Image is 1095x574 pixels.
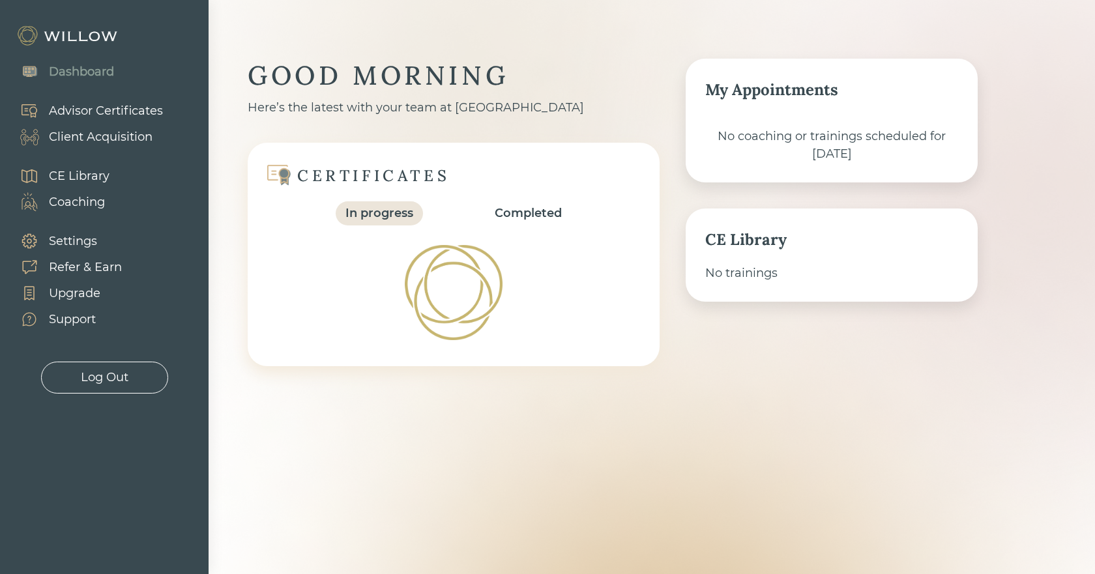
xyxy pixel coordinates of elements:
[49,102,163,120] div: Advisor Certificates
[7,59,114,85] a: Dashboard
[49,128,153,146] div: Client Acquisition
[49,233,97,250] div: Settings
[81,369,128,386] div: Log Out
[49,259,122,276] div: Refer & Earn
[7,228,122,254] a: Settings
[16,25,121,46] img: Willow
[248,59,660,93] div: GOOD MORNING
[49,285,100,302] div: Upgrade
[49,63,114,81] div: Dashboard
[248,99,660,117] div: Here’s the latest with your team at [GEOGRAPHIC_DATA]
[705,78,958,102] div: My Appointments
[49,167,109,185] div: CE Library
[7,189,109,215] a: Coaching
[49,311,96,328] div: Support
[7,163,109,189] a: CE Library
[7,254,122,280] a: Refer & Earn
[495,205,562,222] div: Completed
[705,128,958,163] div: No coaching or trainings scheduled for [DATE]
[7,98,163,124] a: Advisor Certificates
[49,194,105,211] div: Coaching
[705,265,958,282] div: No trainings
[398,238,510,348] img: Loading!
[7,280,122,306] a: Upgrade
[7,124,163,150] a: Client Acquisition
[705,228,958,251] div: CE Library
[297,165,450,186] div: CERTIFICATES
[345,205,413,222] div: In progress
